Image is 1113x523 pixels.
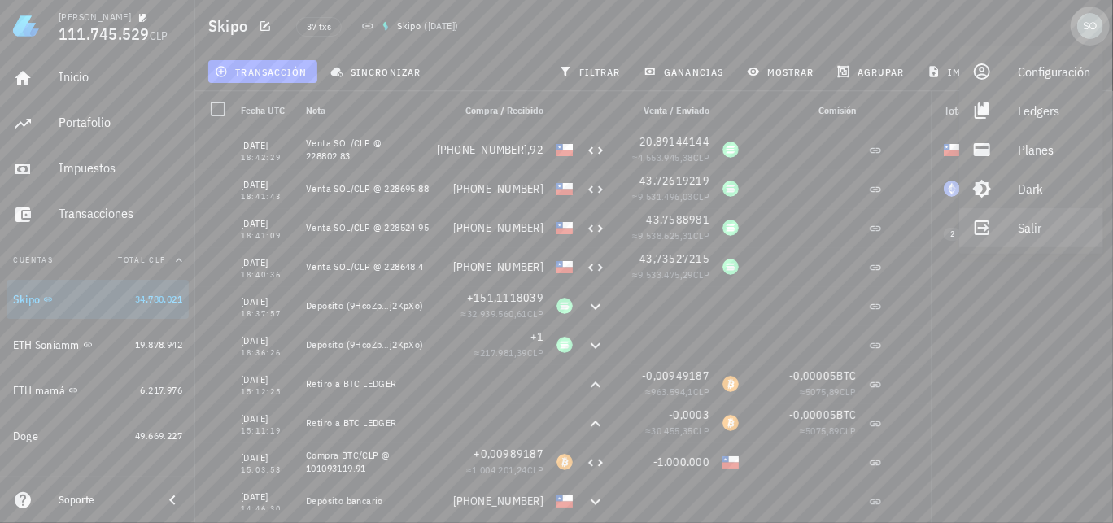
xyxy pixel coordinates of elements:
[693,151,709,163] span: CLP
[241,349,293,357] div: 18:36:26
[453,220,544,235] span: [PHONE_NUMBER]
[556,259,573,275] div: CLP-icon
[635,173,709,188] span: -43,72619219
[638,268,693,281] span: 9.533.475,29
[840,386,856,398] span: CLP
[1018,133,1090,166] div: Planes
[241,137,293,154] div: [DATE]
[693,386,709,398] span: CLP
[552,60,631,83] button: filtrar
[299,91,446,130] div: Nota
[638,229,693,242] span: 9.538.625,31
[453,494,544,508] span: [PHONE_NUMBER]
[632,190,709,203] span: ≈
[118,255,166,265] span: Total CLP
[241,104,285,116] span: Fecha UTC
[241,466,293,474] div: 15:03:53
[7,280,189,319] a: Skipo 34.780.021
[306,182,439,195] div: Venta SOL/CLP @ 228695.88
[453,259,544,274] span: [PHONE_NUMBER]
[693,268,709,281] span: CLP
[562,65,621,78] span: filtrar
[59,115,182,130] div: Portafolio
[466,464,543,476] span: ≈
[635,134,709,149] span: -20,89144144
[638,190,693,203] span: 9.531.496,03
[13,338,80,352] div: ETH Soniamm
[241,333,293,349] div: [DATE]
[789,368,836,383] span: -0,00005
[241,154,293,162] div: 18:42:29
[7,325,189,364] a: ETH Soniamm 19.878.942
[13,429,38,443] div: Doge
[306,137,424,163] div: Venta SOL/CLP @ 228802.83
[59,160,182,176] div: Impuestos
[241,505,293,513] div: 14:46:30
[800,425,856,437] span: ≈
[653,455,710,469] span: -1.000.000
[208,60,317,83] button: transacción
[59,206,182,221] div: Transacciones
[241,271,293,279] div: 18:40:36
[140,384,182,396] span: 6.217.976
[428,20,455,32] span: [DATE]
[556,493,573,509] div: CLP-icon
[424,18,458,34] span: ( )
[836,368,856,383] span: BTC
[306,449,439,475] div: Compra BTC/CLP @ 101093119.91
[635,251,709,266] span: -43,73527215
[241,310,293,318] div: 18:37:57
[722,415,739,431] div: BTC-icon
[241,216,293,232] div: [DATE]
[241,177,293,193] div: [DATE]
[397,18,421,34] div: Skipo
[59,494,150,507] div: Soporte
[7,462,189,501] a: Solana 208,9
[7,150,189,189] a: Impuestos
[461,307,543,320] span: ≈
[527,346,543,359] span: CLP
[13,475,46,489] div: Solana
[920,60,1010,83] button: importar
[1077,13,1103,39] div: avatar
[480,346,527,359] span: 217.981,39
[241,232,293,240] div: 18:41:09
[241,388,293,396] div: 15:12:25
[836,408,856,422] span: BTC
[651,386,693,398] span: 963.594,1
[638,151,693,163] span: 4.553.945,38
[693,190,709,203] span: CLP
[805,425,840,437] span: 5075,89
[556,337,573,353] div: SOL-icon
[453,181,544,196] span: [PHONE_NUMBER]
[612,91,716,130] div: Venta / Enviado
[722,376,739,392] div: BTC-icon
[446,91,550,130] div: Compra / Recibido
[800,386,856,398] span: ≈
[722,259,739,275] div: SOL-icon
[241,193,293,201] div: 18:41:43
[159,475,182,487] span: 208,9
[632,229,709,242] span: ≈
[1018,55,1090,88] div: Configuración
[218,65,307,78] span: transacción
[13,13,39,39] img: LedgiFi
[465,104,543,116] span: Compra / Recibido
[527,307,543,320] span: CLP
[241,450,293,466] div: [DATE]
[306,338,439,351] div: Depósito (9HcoZp…j2KpXo)
[306,377,439,390] div: Retiro a BTC LEDGER
[7,416,189,455] a: Doge 49.669.227
[7,241,189,280] button: CuentasTotal CLP
[59,11,131,24] div: [PERSON_NAME]
[241,255,293,271] div: [DATE]
[632,151,709,163] span: ≈
[530,329,544,344] span: +1
[645,386,709,398] span: ≈
[637,60,734,83] button: ganancias
[818,104,856,116] span: Comisión
[1018,94,1090,127] div: Ledgers
[59,23,150,45] span: 111.745.529
[1018,211,1090,244] div: Salir
[241,489,293,505] div: [DATE]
